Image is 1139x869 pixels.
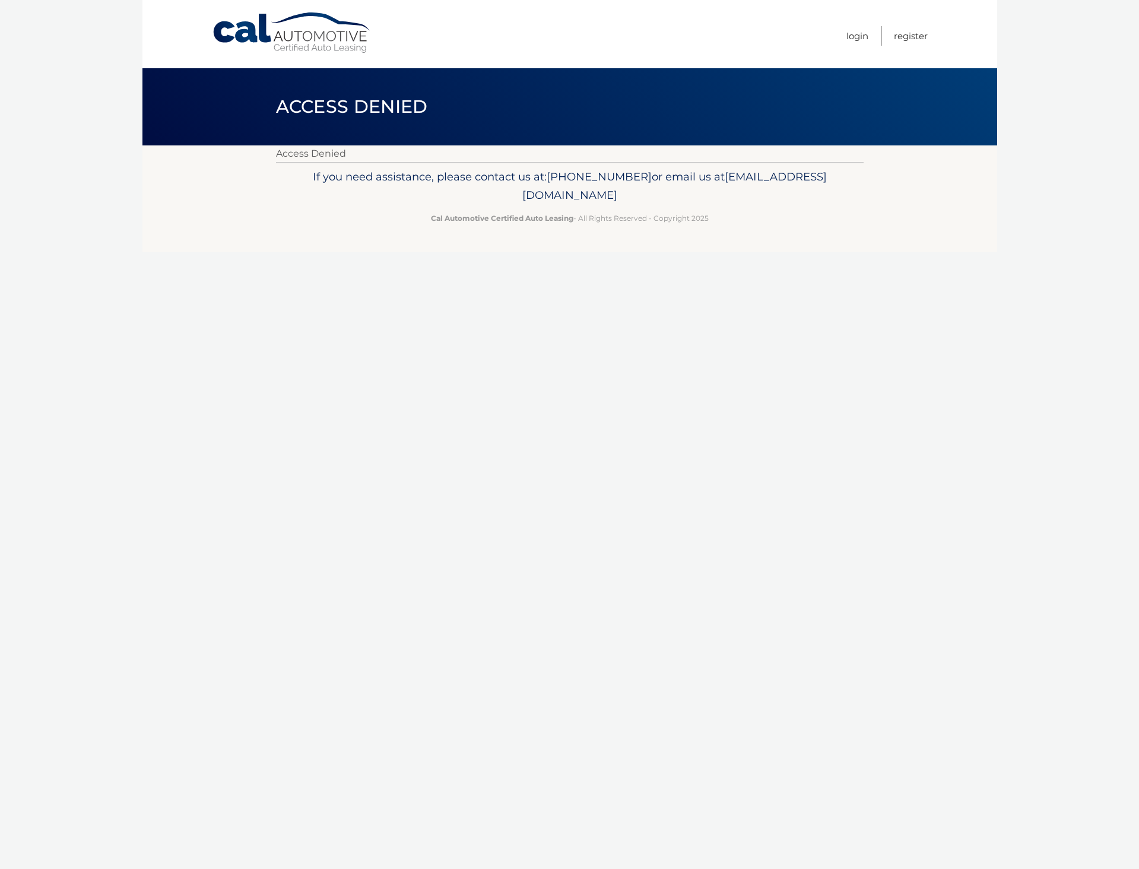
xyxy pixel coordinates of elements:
[547,170,652,183] span: [PHONE_NUMBER]
[284,212,856,224] p: - All Rights Reserved - Copyright 2025
[276,96,428,118] span: Access Denied
[212,12,372,54] a: Cal Automotive
[894,26,928,46] a: Register
[284,167,856,205] p: If you need assistance, please contact us at: or email us at
[431,214,573,223] strong: Cal Automotive Certified Auto Leasing
[276,145,864,162] p: Access Denied
[846,26,868,46] a: Login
